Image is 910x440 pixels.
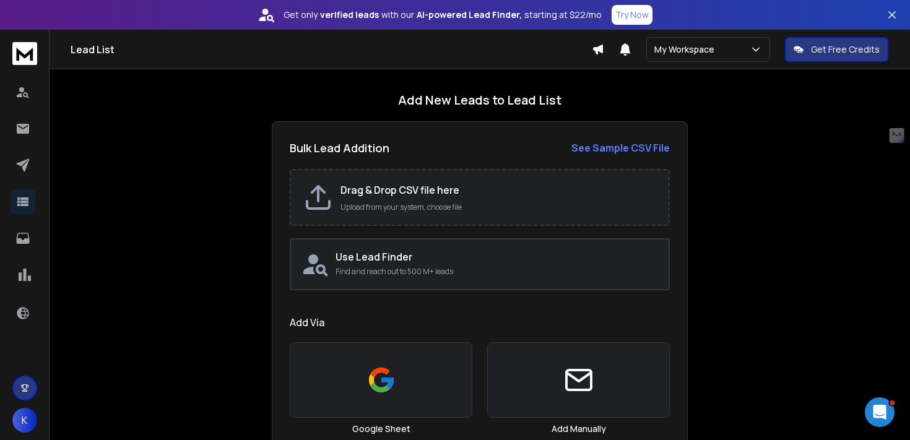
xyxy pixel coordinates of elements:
[398,92,561,109] h1: Add New Leads to Lead List
[417,9,522,21] strong: AI-powered Lead Finder,
[320,9,379,21] strong: verified leads
[654,43,719,56] p: My Workspace
[785,37,888,62] button: Get Free Credits
[12,408,37,433] button: K
[336,267,659,277] p: Find and reach out to 500 M+ leads
[352,423,410,435] h3: Google Sheet
[615,9,649,21] p: Try Now
[340,202,656,212] p: Upload from your system, choose file
[865,397,895,427] iframe: Intercom live chat
[612,5,652,25] button: Try Now
[811,43,880,56] p: Get Free Credits
[571,140,670,155] a: See Sample CSV File
[552,423,606,435] h3: Add Manually
[290,315,670,330] h1: Add Via
[290,139,389,157] h2: Bulk Lead Addition
[12,42,37,65] img: logo
[71,42,592,57] h1: Lead List
[336,249,659,264] h2: Use Lead Finder
[340,183,656,197] h2: Drag & Drop CSV file here
[284,9,602,21] p: Get only with our starting at $22/mo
